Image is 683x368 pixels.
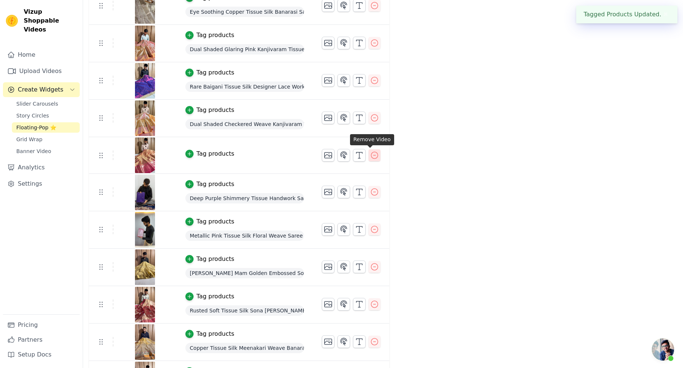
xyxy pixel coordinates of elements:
[576,6,677,23] div: Tagged Products Updated.
[197,31,234,40] div: Tag products
[185,7,304,17] span: Eye Soothing Copper Tissue Silk Banarasi Saree in [PERSON_NAME] Weave
[197,329,234,338] div: Tag products
[322,186,334,198] button: Change Thumbnail
[322,112,334,124] button: Change Thumbnail
[185,329,234,338] button: Tag products
[16,112,49,119] span: Story Circles
[197,68,234,77] div: Tag products
[185,119,304,129] span: Dual Shaded Checkered Weave Kanjivaram Tissue Silk Saree
[12,99,80,109] a: Slider Carousels
[12,110,80,121] a: Story Circles
[197,180,234,189] div: Tag products
[16,136,42,143] span: Grid Wrap
[16,147,51,155] span: Banner Video
[3,176,80,191] a: Settings
[185,255,234,263] button: Tag products
[12,122,80,133] a: Floating-Pop ⭐
[322,335,334,348] button: Change Thumbnail
[135,175,155,210] img: vizup-images-2301.jpg
[135,26,155,61] img: vizup-images-bd7c.jpg
[135,287,155,322] img: vizup-images-427b.jpg
[12,146,80,156] a: Banner Video
[3,64,80,79] a: Upload Videos
[135,212,155,248] img: vizup-images-bd44.jpg
[185,217,234,226] button: Tag products
[16,100,58,107] span: Slider Carousels
[197,149,234,158] div: Tag products
[185,193,304,203] span: Deep Purple Shimmery Tissue Handwork Saree
[3,47,80,62] a: Home
[3,160,80,175] a: Analytics
[135,63,155,99] img: vizup-images-bbf0.jpg
[197,255,234,263] div: Tag products
[135,249,155,285] img: vizup-images-be07.jpg
[185,305,304,316] span: Rusted Soft Tissue Silk Sona [PERSON_NAME] Heritage Weave Banarasi Saree
[3,347,80,362] a: Setup Docs
[185,231,304,241] span: Metallic Pink Tissue Silk Floral Weave Saree
[197,217,234,226] div: Tag products
[3,318,80,332] a: Pricing
[322,261,334,273] button: Change Thumbnail
[12,134,80,145] a: Grid Wrap
[322,223,334,236] button: Change Thumbnail
[185,82,304,92] span: Rare Baigani Tissue Silk Designer Lace Work Banarasi Saree
[322,74,334,87] button: Change Thumbnail
[197,106,234,115] div: Tag products
[185,106,234,115] button: Tag products
[322,298,334,311] button: Change Thumbnail
[322,149,334,162] button: Change Thumbnail
[197,292,234,301] div: Tag products
[135,324,155,360] img: vizup-images-0769.jpg
[6,15,18,27] img: Vizup
[185,180,234,189] button: Tag products
[18,85,63,94] span: Create Widgets
[3,82,80,97] button: Create Widgets
[185,268,304,278] span: [PERSON_NAME] Mam Golden Embossed Soft Tissue Silk Saree
[322,37,334,49] button: Change Thumbnail
[661,10,670,19] button: Close
[3,332,80,347] a: Partners
[135,137,155,173] img: vizup-images-3cfe.jpg
[185,343,304,353] span: Copper Tissue Silk Meenakari Weave Banarasi Saree
[185,44,304,54] span: Dual Shaded Glaring Pink Kanjivaram Tissue Silk Saree
[185,292,234,301] button: Tag products
[652,338,674,361] a: Open chat
[24,7,77,34] span: Vizup Shoppable Videos
[185,31,234,40] button: Tag products
[185,68,234,77] button: Tag products
[135,100,155,136] img: vizup-images-3f26.jpg
[16,124,56,131] span: Floating-Pop ⭐
[185,149,234,158] button: Tag products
